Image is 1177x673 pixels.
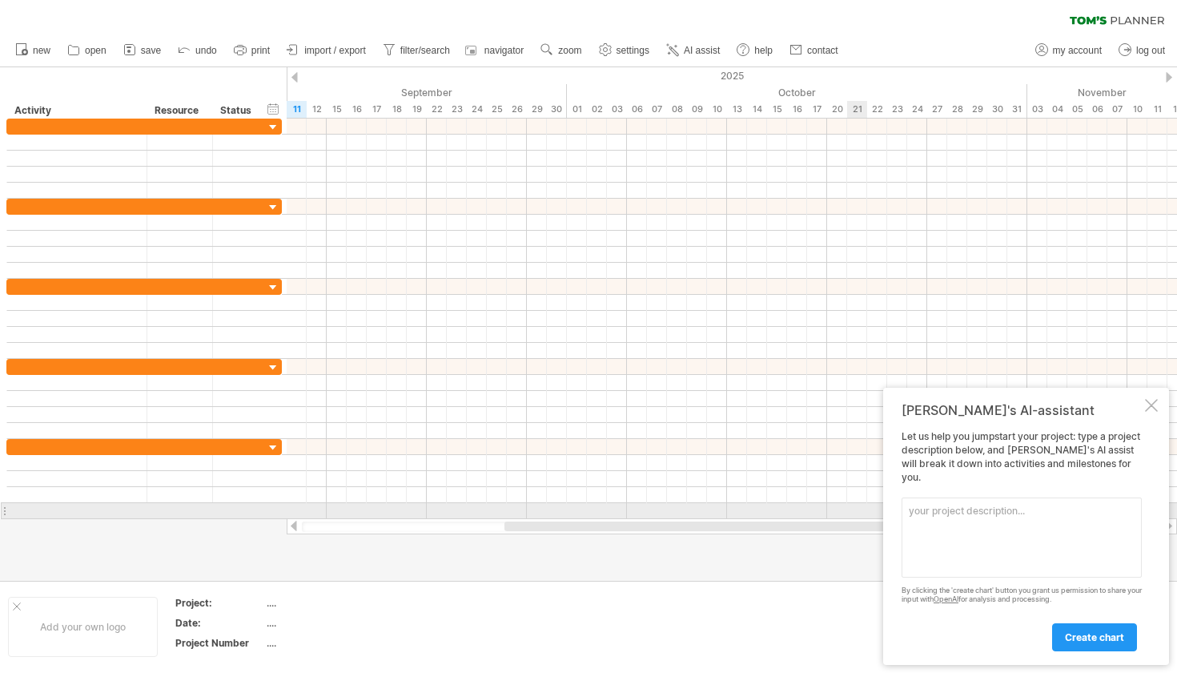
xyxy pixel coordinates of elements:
div: Friday, 31 October 2025 [1007,101,1027,118]
div: Tuesday, 11 November 2025 [1147,101,1167,118]
a: help [733,40,777,61]
div: Wednesday, 1 October 2025 [567,101,587,118]
div: Friday, 3 October 2025 [607,101,627,118]
div: Friday, 24 October 2025 [907,101,927,118]
a: import / export [283,40,371,61]
div: By clicking the 'create chart' button you grant us permission to share your input with for analys... [902,586,1142,604]
div: Thursday, 6 November 2025 [1087,101,1107,118]
div: Tuesday, 4 November 2025 [1047,101,1067,118]
div: Activity [14,103,138,119]
div: Monday, 10 November 2025 [1127,101,1147,118]
div: Tuesday, 7 October 2025 [647,101,667,118]
div: Monday, 27 October 2025 [927,101,947,118]
div: Tuesday, 14 October 2025 [747,101,767,118]
div: Friday, 7 November 2025 [1107,101,1127,118]
div: Project: [175,596,263,610]
div: September 2025 [127,84,567,101]
a: contact [785,40,843,61]
a: open [63,40,111,61]
div: Thursday, 16 October 2025 [787,101,807,118]
div: Wednesday, 8 October 2025 [667,101,687,118]
span: navigator [484,45,524,56]
div: Thursday, 11 September 2025 [287,101,307,118]
div: Thursday, 30 October 2025 [987,101,1007,118]
a: create chart [1052,623,1137,651]
span: settings [617,45,649,56]
div: Monday, 3 November 2025 [1027,101,1047,118]
div: October 2025 [567,84,1027,101]
span: contact [807,45,838,56]
span: AI assist [684,45,720,56]
div: Thursday, 2 October 2025 [587,101,607,118]
a: zoom [536,40,586,61]
div: Friday, 10 October 2025 [707,101,727,118]
span: help [754,45,773,56]
span: undo [195,45,217,56]
div: Wednesday, 22 October 2025 [867,101,887,118]
a: AI assist [662,40,725,61]
div: Tuesday, 30 September 2025 [547,101,567,118]
div: Wednesday, 24 September 2025 [467,101,487,118]
div: Tuesday, 16 September 2025 [347,101,367,118]
a: settings [595,40,654,61]
div: Let us help you jumpstart your project: type a project description below, and [PERSON_NAME]'s AI ... [902,430,1142,651]
div: Wednesday, 15 October 2025 [767,101,787,118]
span: create chart [1065,631,1124,643]
a: undo [174,40,222,61]
div: Resource [155,103,203,119]
span: zoom [558,45,581,56]
div: Friday, 26 September 2025 [507,101,527,118]
div: Friday, 17 October 2025 [807,101,827,118]
div: Date: [175,616,263,630]
div: Wednesday, 5 November 2025 [1067,101,1087,118]
span: my account [1053,45,1102,56]
div: Tuesday, 23 September 2025 [447,101,467,118]
div: Monday, 15 September 2025 [327,101,347,118]
div: Tuesday, 21 October 2025 [847,101,867,118]
a: log out [1115,40,1170,61]
div: Friday, 19 September 2025 [407,101,427,118]
a: new [11,40,55,61]
div: Thursday, 9 October 2025 [687,101,707,118]
a: navigator [463,40,528,61]
span: open [85,45,106,56]
div: Thursday, 23 October 2025 [887,101,907,118]
a: OpenAI [934,594,958,603]
div: Monday, 20 October 2025 [827,101,847,118]
a: filter/search [379,40,455,61]
div: .... [267,636,401,650]
div: Wednesday, 29 October 2025 [967,101,987,118]
a: my account [1031,40,1107,61]
div: Wednesday, 17 September 2025 [367,101,387,118]
div: Friday, 12 September 2025 [307,101,327,118]
div: Tuesday, 28 October 2025 [947,101,967,118]
span: print [251,45,270,56]
div: .... [267,616,401,630]
div: [PERSON_NAME]'s AI-assistant [902,402,1142,418]
a: print [230,40,275,61]
span: filter/search [400,45,450,56]
span: log out [1136,45,1165,56]
div: Monday, 29 September 2025 [527,101,547,118]
div: Status [220,103,255,119]
div: Project Number [175,636,263,650]
div: Thursday, 18 September 2025 [387,101,407,118]
div: Add your own logo [8,597,158,657]
div: Monday, 6 October 2025 [627,101,647,118]
div: Thursday, 25 September 2025 [487,101,507,118]
div: .... [267,596,401,610]
div: Monday, 13 October 2025 [727,101,747,118]
div: Monday, 22 September 2025 [427,101,447,118]
span: new [33,45,50,56]
span: save [141,45,161,56]
a: save [119,40,166,61]
span: import / export [304,45,366,56]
